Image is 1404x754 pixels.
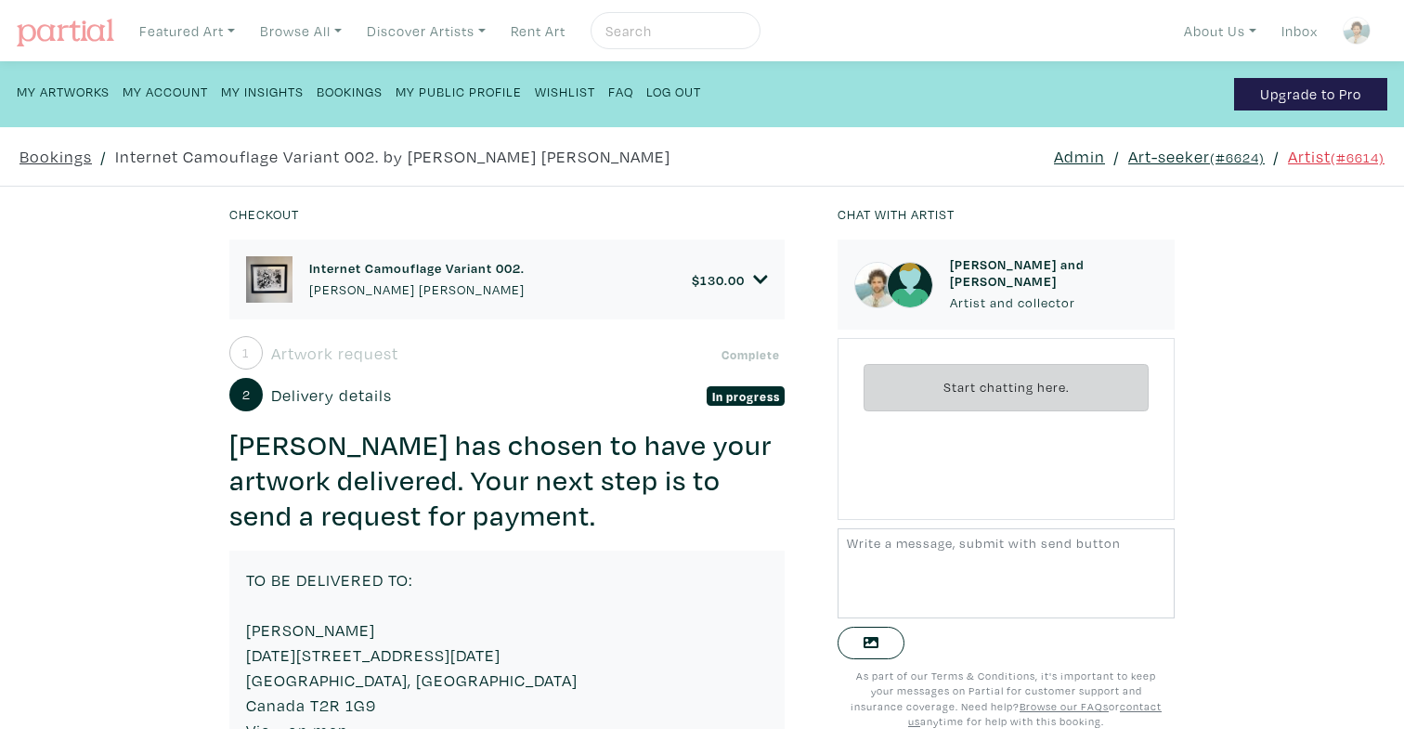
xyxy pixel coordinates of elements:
[707,386,785,405] span: In progress
[692,271,768,288] a: $130.00
[396,78,522,103] a: My Public Profile
[1176,12,1265,50] a: About Us
[246,720,348,741] a: View on map
[1128,144,1265,169] a: Art-seeker(#6624)
[950,256,1158,289] h6: [PERSON_NAME] and [PERSON_NAME]
[17,83,110,100] small: My Artworks
[692,272,745,288] h6: $
[646,78,701,103] a: Log Out
[309,260,525,300] a: Internet Camouflage Variant 002. [PERSON_NAME] [PERSON_NAME]
[271,383,392,408] span: Delivery details
[716,344,785,363] span: Complete
[1054,144,1105,169] a: Admin
[123,83,208,100] small: My Account
[1331,149,1384,166] small: (#6614)
[252,12,350,50] a: Browse All
[1210,149,1265,166] small: (#6624)
[1273,144,1280,169] span: /
[317,83,383,100] small: Bookings
[535,83,595,100] small: Wishlist
[604,19,743,43] input: Search
[242,346,250,359] small: 1
[131,12,243,50] a: Featured Art
[908,699,1162,729] a: contact us
[246,256,292,303] img: phpThumb.php
[358,12,494,50] a: Discover Artists
[1234,78,1387,110] a: Upgrade to Pro
[19,144,92,169] a: Bookings
[608,78,633,103] a: FAQ
[396,83,522,100] small: My Public Profile
[242,388,251,401] small: 2
[838,205,955,223] small: Chat with artist
[854,262,901,308] img: phpThumb.php
[851,669,1162,729] small: As part of our Terms & Conditions, it's important to keep your messages on Partial for customer s...
[229,205,299,223] small: Checkout
[1020,699,1109,713] a: Browse our FAQs
[608,83,633,100] small: FAQ
[17,78,110,103] a: My Artworks
[317,78,383,103] a: Bookings
[309,279,525,300] p: [PERSON_NAME] [PERSON_NAME]
[221,78,304,103] a: My Insights
[646,83,701,100] small: Log Out
[123,78,208,103] a: My Account
[535,78,595,103] a: Wishlist
[100,144,107,169] span: /
[229,428,785,533] h3: [PERSON_NAME] has chosen to have your artwork delivered. Your next step is to send a request for ...
[864,364,1149,411] div: Start chatting here.
[1113,144,1120,169] span: /
[1288,144,1384,169] a: Artist(#6614)
[1273,12,1326,50] a: Inbox
[700,271,745,289] span: 130.00
[271,341,398,366] span: Artwork request
[1343,17,1371,45] img: phpThumb.php
[221,83,304,100] small: My Insights
[887,262,933,308] img: avatar.png
[309,260,525,276] h6: Internet Camouflage Variant 002.
[115,144,670,169] a: Internet Camouflage Variant 002. by [PERSON_NAME] [PERSON_NAME]
[502,12,574,50] a: Rent Art
[950,292,1158,313] p: Artist and collector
